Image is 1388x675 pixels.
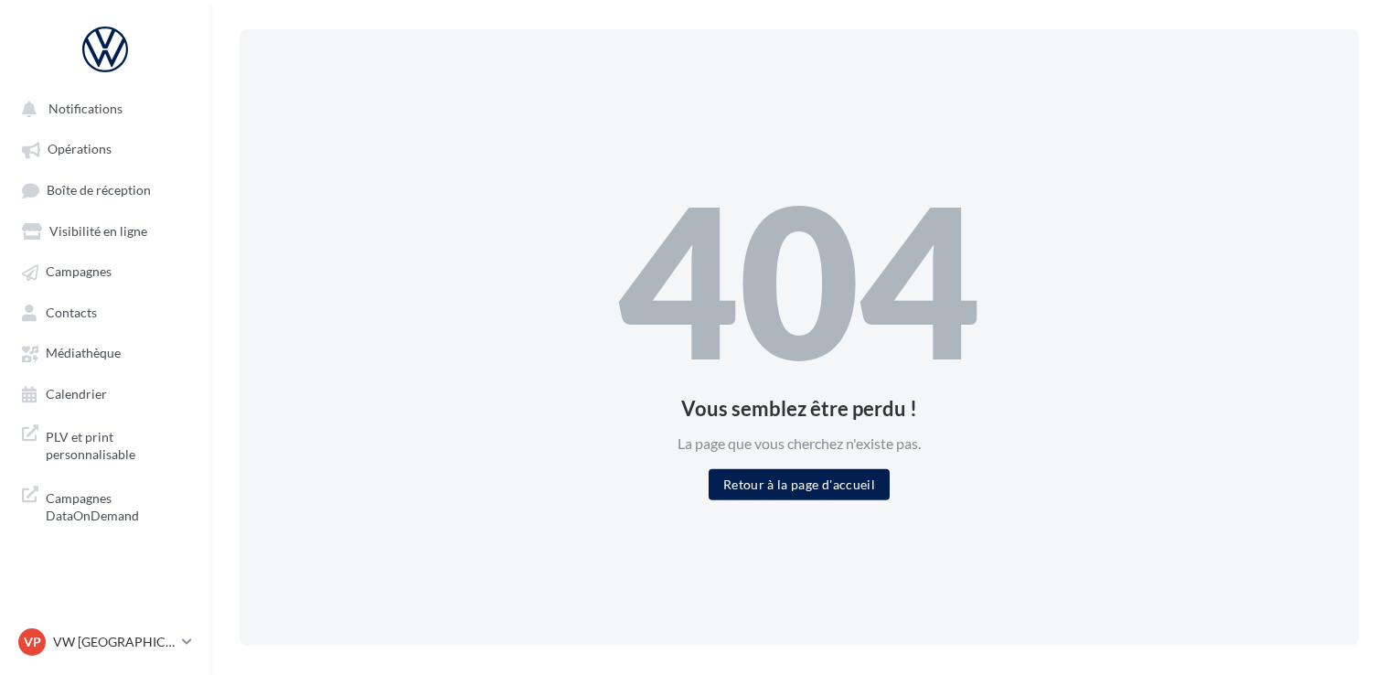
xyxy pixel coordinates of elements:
[24,633,41,651] span: VP
[11,132,199,165] a: Opérations
[618,398,980,418] div: Vous semblez être perdu !
[15,625,196,659] a: VP VW [GEOGRAPHIC_DATA] 13
[11,173,199,207] a: Boîte de réception
[618,176,980,384] div: 404
[709,468,890,499] button: Retour à la page d'accueil
[46,486,188,525] span: Campagnes DataOnDemand
[618,433,980,454] div: La page que vous cherchez n'existe pas.
[46,424,188,464] span: PLV et print personnalisable
[11,295,199,328] a: Contacts
[48,101,123,116] span: Notifications
[46,264,112,280] span: Campagnes
[47,182,151,198] span: Boîte de réception
[48,142,112,157] span: Opérations
[46,386,107,402] span: Calendrier
[46,305,97,320] span: Contacts
[11,336,199,369] a: Médiathèque
[11,478,199,532] a: Campagnes DataOnDemand
[49,223,147,239] span: Visibilité en ligne
[46,346,121,361] span: Médiathèque
[53,633,175,651] p: VW [GEOGRAPHIC_DATA] 13
[11,417,199,471] a: PLV et print personnalisable
[11,254,199,287] a: Campagnes
[11,214,199,247] a: Visibilité en ligne
[11,91,192,124] button: Notifications
[11,377,199,410] a: Calendrier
